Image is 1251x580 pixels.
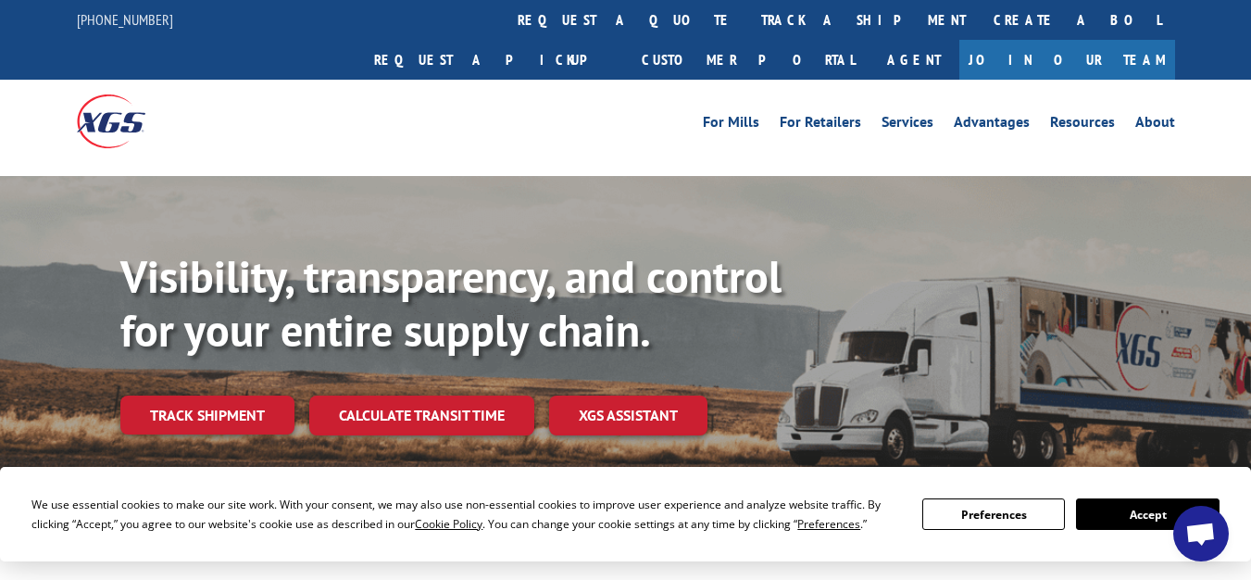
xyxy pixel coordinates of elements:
[703,115,759,135] a: For Mills
[959,40,1175,80] a: Join Our Team
[31,495,900,534] div: We use essential cookies to make our site work. With your consent, we may also use non-essential ...
[120,396,294,435] a: Track shipment
[628,40,869,80] a: Customer Portal
[120,247,782,359] b: Visibility, transparency, and control for your entire supply chain.
[1076,498,1219,530] button: Accept
[309,396,534,435] a: Calculate transit time
[1135,115,1175,135] a: About
[954,115,1030,135] a: Advantages
[415,516,482,532] span: Cookie Policy
[360,40,628,80] a: Request a pickup
[869,40,959,80] a: Agent
[882,115,933,135] a: Services
[77,10,173,29] a: [PHONE_NUMBER]
[1173,506,1229,561] div: Open chat
[922,498,1065,530] button: Preferences
[780,115,861,135] a: For Retailers
[549,396,707,435] a: XGS ASSISTANT
[797,516,860,532] span: Preferences
[1050,115,1115,135] a: Resources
